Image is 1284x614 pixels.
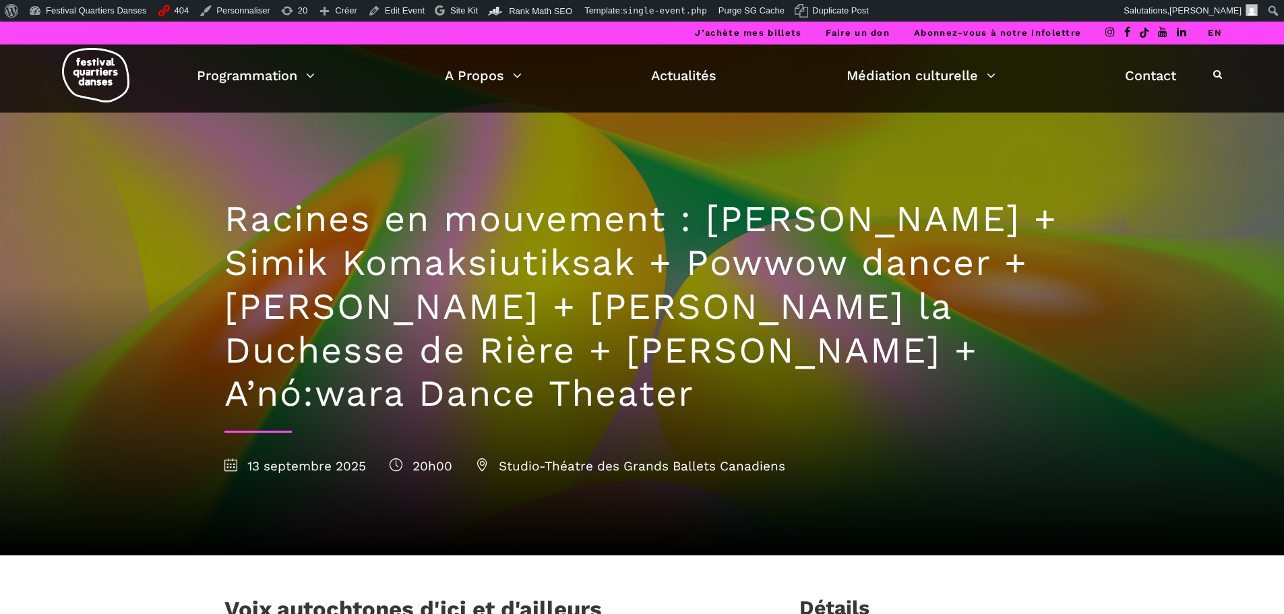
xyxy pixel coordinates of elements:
span: [PERSON_NAME] [1169,5,1242,16]
span: 20h00 [390,458,452,474]
a: A Propos [445,64,522,87]
span: 13 septembre 2025 [224,458,366,474]
span: Rank Math SEO [509,6,572,16]
a: Programmation [197,64,315,87]
img: logo-fqd-med [62,48,129,102]
h1: Racines en mouvement : [PERSON_NAME] + Simik Komaksiutiksak + Powwow dancer + [PERSON_NAME] + [PE... [224,197,1060,416]
a: Médiation culturelle [847,64,996,87]
span: Studio-Théatre des Grands Ballets Canadiens [476,458,785,474]
a: Contact [1125,64,1176,87]
span: single-event.php [623,5,707,16]
a: Faire un don [826,28,890,38]
span: Site Kit [450,5,478,16]
a: Actualités [651,64,716,87]
a: J’achète mes billets [695,28,801,38]
a: EN [1208,28,1222,38]
a: Abonnez-vous à notre infolettre [914,28,1081,38]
